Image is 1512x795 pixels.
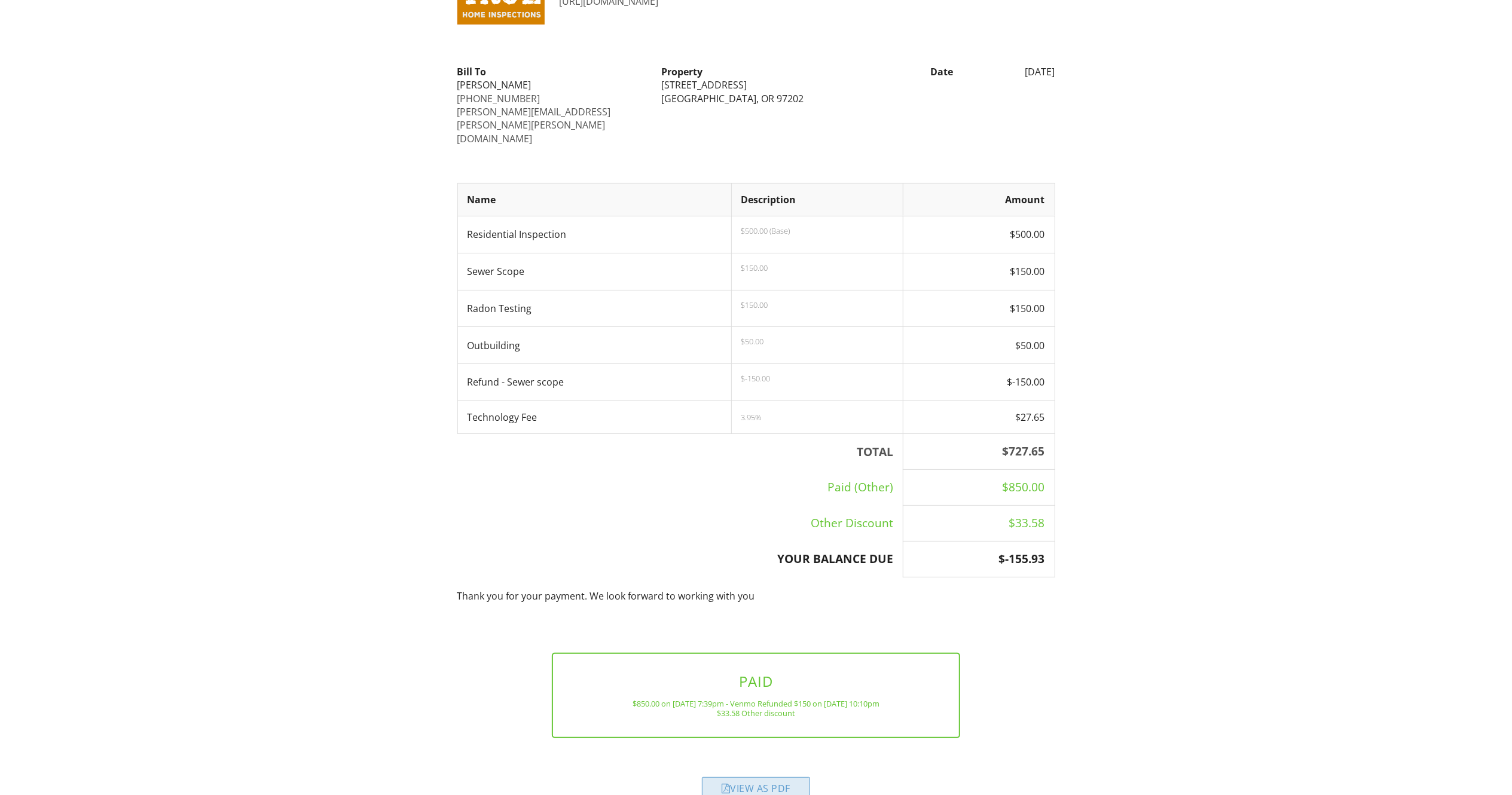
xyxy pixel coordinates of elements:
span: Refund - Sewer scope [468,375,564,389]
p: $50.00 [741,337,894,346]
th: YOUR BALANCE DUE [457,541,903,577]
td: $850.00 [903,470,1055,506]
td: $-150.00 [903,364,1055,401]
div: [GEOGRAPHIC_DATA], OR 97202 [661,92,851,105]
a: [PHONE_NUMBER] [457,92,540,105]
td: Other Discount [457,506,903,542]
p: $150.00 [741,263,894,273]
td: $27.65 [903,400,1055,433]
div: [DATE] [960,65,1062,78]
p: $150.00 [741,300,894,310]
div: 3.95% [741,412,894,422]
div: $33.58 Other discount [572,708,940,718]
th: $-155.93 [903,541,1055,577]
td: $150.00 [903,253,1055,290]
span: Radon Testing [468,302,532,315]
p: $-150.00 [741,374,894,383]
strong: Property [661,65,702,78]
td: $33.58 [903,506,1055,542]
p: $500.00 (Base) [741,226,894,236]
td: $500.00 [903,216,1055,253]
th: $727.65 [903,434,1055,470]
p: Thank you for your payment. We look forward to working with you [457,589,1055,603]
div: Date [858,65,960,78]
div: [PERSON_NAME] [457,78,647,91]
th: TOTAL [457,434,903,470]
td: $50.00 [903,327,1055,364]
span: Sewer Scope [468,265,525,278]
div: [STREET_ADDRESS] [661,78,851,91]
th: Description [731,183,903,216]
td: $150.00 [903,290,1055,327]
td: Paid (Other) [457,470,903,506]
th: Amount [903,183,1055,216]
a: [PERSON_NAME][EMAIL_ADDRESS][PERSON_NAME][PERSON_NAME][DOMAIN_NAME] [457,105,611,145]
span: Residential Inspection [468,228,567,241]
span: Outbuilding [468,339,521,352]
strong: Bill To [457,65,487,78]
h3: PAID [572,673,940,689]
th: Name [457,183,731,216]
td: Technology Fee [457,400,731,433]
div: $850.00 on [DATE] 7:39pm - Venmo Refunded $150 on [DATE] 10:10pm [572,699,940,708]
